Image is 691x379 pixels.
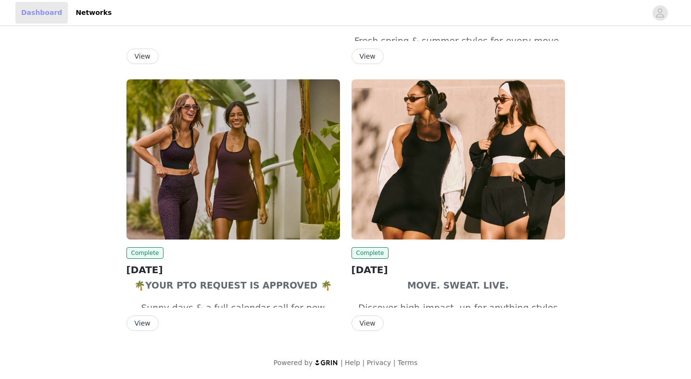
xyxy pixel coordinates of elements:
[352,320,384,327] a: View
[354,36,565,46] span: Fresh spring & summer styles for every move.
[354,303,564,327] span: Discover high-impact, up-for-anything styles designed to keep up with your every moment.
[126,79,340,240] img: Fabletics
[655,5,665,21] div: avatar
[134,280,332,291] strong: 🌴YOUR PTO REQUEST IS APPROVED 🌴
[126,53,159,60] a: View
[274,359,313,366] span: Powered by
[352,316,384,331] button: View
[393,359,396,366] span: |
[407,280,509,291] strong: MOVE. SWEAT. LIVE.
[126,316,159,331] button: View
[15,2,68,24] a: Dashboard
[126,49,159,64] button: View
[352,263,565,277] h2: [DATE]
[362,359,364,366] span: |
[314,359,339,366] img: logo
[70,2,117,24] a: Networks
[126,263,340,277] h2: [DATE]
[352,79,565,240] img: Fabletics
[135,40,337,77] span: Higher hems, cooler fabrics, brighter hues - energize every move in performance must-haves
[126,247,164,259] span: Complete
[340,359,343,366] span: |
[367,359,391,366] a: Privacy
[141,303,331,327] span: Sunny days & a full calendar call for new escape-worthy styles.
[352,53,384,60] a: View
[352,49,384,64] button: View
[126,320,159,327] a: View
[174,14,292,27] strong: Electric Essentials
[352,247,389,259] span: Complete
[345,359,360,366] a: Help
[398,359,417,366] a: Terms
